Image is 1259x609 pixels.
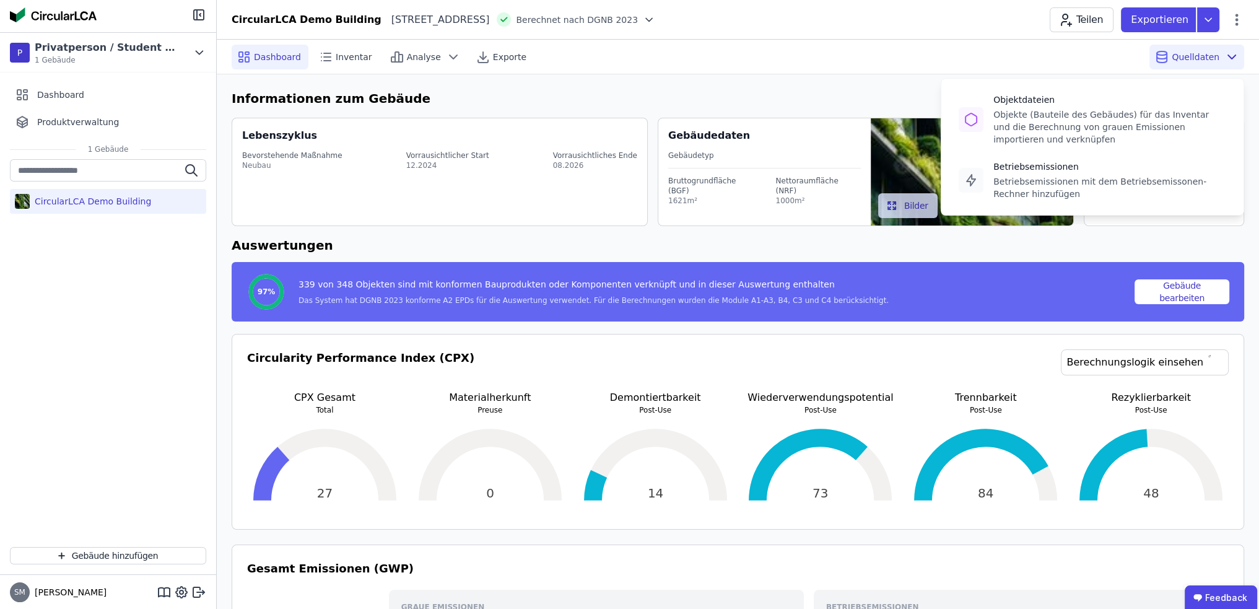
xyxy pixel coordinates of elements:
[14,589,25,596] span: SM
[298,278,889,296] div: 339 von 348 Objekten sind mit konformen Bauprodukten oder Komponenten verknüpft und in dieser Aus...
[878,193,938,218] button: Bilder
[743,405,898,415] p: Post-Use
[10,43,30,63] div: P
[516,14,638,26] span: Berechnet nach DGNB 2023
[10,7,97,22] img: Concular
[30,195,151,208] div: CircularLCA Demo Building
[743,390,898,405] p: Wiederverwendungspotential
[258,287,276,297] span: 97%
[247,560,1229,577] h3: Gesamt Emissionen (GWP)
[668,151,861,160] div: Gebäudetyp
[247,349,474,390] h3: Circularity Performance Index (CPX)
[242,160,342,170] div: Neubau
[993,94,1226,106] div: Objektdateien
[412,390,568,405] p: Materialherkunft
[1172,51,1219,63] span: Quelldaten
[775,176,860,196] div: Nettoraumfläche (NRF)
[298,296,889,305] div: Das System hat DGNB 2023 konforme A2 EPDs für die Auswertung verwendet. Für die Berechnungen wurd...
[247,390,403,405] p: CPX Gesamt
[37,116,119,128] span: Produktverwaltung
[578,390,733,405] p: Demontiertbarkeit
[232,89,1244,108] h6: Informationen zum Gebäude
[247,405,403,415] p: Total
[668,196,759,206] div: 1621m²
[1073,390,1229,405] p: Rezyklierbarkeit
[993,160,1226,173] div: Betriebsemissionen
[1061,349,1229,375] a: Berechnungslogik einsehen
[406,151,489,160] div: Vorrausichtlicher Start
[30,586,107,598] span: [PERSON_NAME]
[381,12,490,27] div: [STREET_ADDRESS]
[37,89,84,101] span: Dashboard
[254,51,301,63] span: Dashboard
[1131,12,1191,27] p: Exportieren
[35,40,177,55] div: Privatperson / Student [GEOGRAPHIC_DATA]
[407,51,441,63] span: Analyse
[232,236,1244,255] h6: Auswertungen
[908,405,1063,415] p: Post-Use
[412,405,568,415] p: Preuse
[1073,405,1229,415] p: Post-Use
[232,12,381,27] div: CircularLCA Demo Building
[775,196,860,206] div: 1000m²
[336,51,372,63] span: Inventar
[908,390,1063,405] p: Trennbarkeit
[668,128,871,143] div: Gebäudedaten
[242,128,317,143] div: Lebenszyklus
[406,160,489,170] div: 12.2024
[553,160,637,170] div: 08.2026
[1050,7,1113,32] button: Teilen
[578,405,733,415] p: Post-Use
[553,151,637,160] div: Vorrausichtliches Ende
[993,108,1226,146] div: Objekte (Bauteile des Gebäudes) für das Inventar und die Berechnung von grauen Emissionen importi...
[1135,279,1229,304] button: Gebäude bearbeiten
[493,51,526,63] span: Exporte
[10,547,206,564] button: Gebäude hinzufügen
[668,176,759,196] div: Bruttogrundfläche (BGF)
[35,55,177,65] span: 1 Gebäude
[993,175,1226,200] div: Betriebsemissionen mit dem Betriebsemissonen-Rechner hinzufügen
[76,144,141,154] span: 1 Gebäude
[15,191,30,211] img: CircularLCA Demo Building
[242,151,342,160] div: Bevorstehende Maßnahme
